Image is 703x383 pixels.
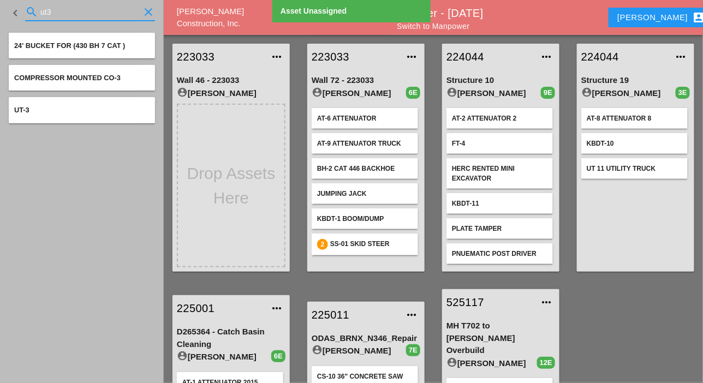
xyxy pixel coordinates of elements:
div: 3E [676,87,690,99]
div: Pnuematic Post Driver [452,249,547,259]
a: 224044 [581,49,668,65]
i: more_horiz [405,50,418,63]
a: [PERSON_NAME] Construction, Inc. [177,7,244,28]
i: account_circle [312,344,323,355]
a: 225011 [312,307,398,323]
div: KBDT-1 Boom/Dump [317,214,413,224]
div: BH-2 Cat 446 Backhoe [317,164,413,173]
i: more_horiz [270,302,283,315]
i: more_horiz [270,50,283,63]
div: Jumping jack [317,189,413,199]
div: Plate Tamper [452,224,547,234]
a: 225001 [177,300,264,316]
div: Structure 19 [581,74,690,87]
div: ODAS_BRNX_N346_Repair [312,332,420,345]
div: 6E [271,350,285,362]
div: 9E [541,87,555,99]
i: account_circle [446,87,457,98]
span: Compressor Mounted CO-3 [14,74,121,82]
div: 6E [406,87,420,99]
div: [PERSON_NAME] [177,87,285,100]
i: more_horiz [405,308,418,321]
i: account_circle [312,87,323,98]
div: [PERSON_NAME] [312,87,406,100]
a: 525117 [446,294,533,310]
i: keyboard_arrow_left [9,7,22,20]
i: clear [142,5,155,19]
div: AT-9 Attenuator Truck [317,139,413,148]
input: Search for equipment [40,3,140,21]
span: UT-3 [14,106,29,114]
div: Structure 10 [446,74,555,87]
div: Herc Rented Mini Excavator [452,164,547,183]
i: search [25,5,38,19]
i: more_horiz [540,50,553,63]
div: AT-6 Attenuator [317,113,413,123]
div: [PERSON_NAME] [177,350,271,363]
a: 223033 [312,49,398,65]
div: 12E [537,357,555,369]
div: 2 [317,239,328,250]
div: [PERSON_NAME] [446,357,537,370]
div: [PERSON_NAME] [312,344,406,357]
div: MH T702 to [PERSON_NAME] Overbuild [446,320,555,357]
div: AT-8 ATTENUATOR 8 [587,113,682,123]
div: AT-2 Attenuator 2 [452,113,547,123]
a: Switch to Manpower [397,22,469,31]
i: account_circle [446,357,457,368]
div: [PERSON_NAME] [446,87,541,100]
div: UT 11 UTILITY TRUCK [587,164,682,173]
div: 7E [406,344,420,356]
div: Wall 72 - 223033 [312,74,420,87]
span: 24' BUCKET FOR (430 BH 7 CAT ) [14,41,125,50]
div: SS-01 Skid Steer [330,239,413,250]
div: [PERSON_NAME] [581,87,676,100]
div: Wall 46 - 223033 [177,74,285,87]
div: Asset Unassigned [281,5,425,17]
i: account_circle [581,87,592,98]
div: KBDT-11 [452,199,547,208]
i: more_horiz [675,50,688,63]
i: account_circle [177,87,188,98]
i: account_circle [177,350,188,361]
a: 224044 [446,49,533,65]
i: more_horiz [540,296,553,309]
div: KBDT-10 [587,139,682,148]
a: 223033 [177,49,264,65]
div: D265364 - Catch Basin Cleaning [177,326,285,350]
div: FT-4 [452,139,547,148]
